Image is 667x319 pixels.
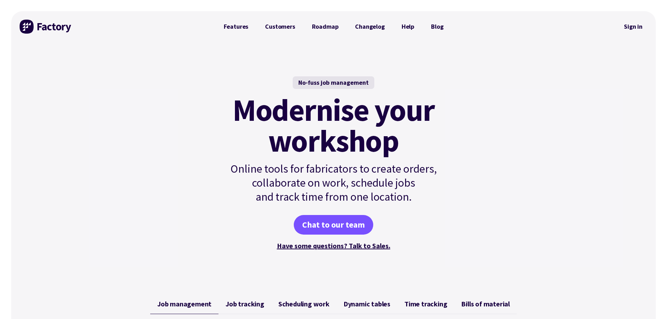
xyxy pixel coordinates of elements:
a: Roadmap [304,20,347,34]
nav: Primary Navigation [215,20,452,34]
a: Blog [423,20,452,34]
div: No-fuss job management [293,76,374,89]
a: Help [393,20,423,34]
a: Chat to our team [294,215,373,235]
p: Online tools for fabricators to create orders, collaborate on work, schedule jobs and track time ... [215,162,452,204]
a: Customers [257,20,303,34]
span: Job tracking [225,300,264,308]
span: Bills of material [461,300,510,308]
img: Factory [20,20,72,34]
span: Time tracking [404,300,447,308]
span: Job management [157,300,211,308]
a: Changelog [347,20,393,34]
nav: Secondary Navigation [619,19,647,35]
a: Features [215,20,257,34]
span: Dynamic tables [343,300,390,308]
a: Sign in [619,19,647,35]
a: Have some questions? Talk to Sales. [277,241,390,250]
span: Scheduling work [278,300,329,308]
mark: Modernise your workshop [232,95,435,156]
